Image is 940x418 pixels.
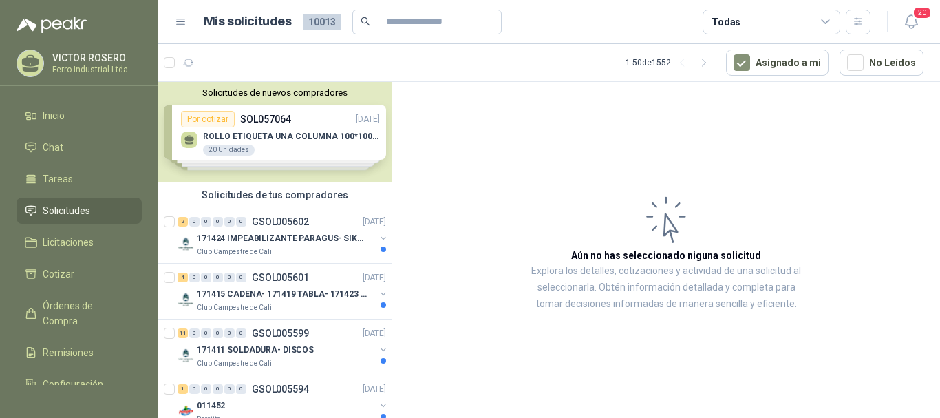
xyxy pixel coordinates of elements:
[178,273,188,282] div: 4
[158,82,392,182] div: Solicitudes de nuevos compradoresPor cotizarSOL057064[DATE] ROLLO ETIQUETA UNA COLUMNA 100*100*50...
[899,10,923,34] button: 20
[726,50,829,76] button: Asignado a mi
[43,298,129,328] span: Órdenes de Compra
[17,261,142,287] a: Cotizar
[363,216,386,229] p: [DATE]
[43,345,94,360] span: Remisiones
[201,384,211,394] div: 0
[52,65,138,74] p: Ferro Industrial Ltda
[17,198,142,224] a: Solicitudes
[164,87,386,98] button: Solicitudes de nuevos compradores
[189,217,200,227] div: 0
[571,248,761,263] h3: Aún no has seleccionado niguna solicitud
[17,103,142,129] a: Inicio
[213,273,223,282] div: 0
[178,236,194,252] img: Company Logo
[158,182,392,208] div: Solicitudes de tus compradores
[197,288,368,301] p: 171415 CADENA- 171419 TABLA- 171423 VARILLA
[201,328,211,338] div: 0
[204,12,292,32] h1: Mis solicitudes
[213,217,223,227] div: 0
[189,273,200,282] div: 0
[17,17,87,33] img: Logo peakr
[197,399,225,412] p: 011452
[197,344,314,357] p: 171411 SOLDADURA- DISCOS
[840,50,923,76] button: No Leídos
[178,325,389,369] a: 11 0 0 0 0 0 GSOL005599[DATE] Company Logo171411 SOLDADURA- DISCOSClub Campestre de Cali
[178,384,188,394] div: 1
[626,52,715,74] div: 1 - 50 de 1552
[178,328,188,338] div: 11
[178,291,194,308] img: Company Logo
[224,217,235,227] div: 0
[363,327,386,340] p: [DATE]
[197,232,368,245] p: 171424 IMPEABILIZANTE PARAGUS- SIKALASTIC
[43,108,65,123] span: Inicio
[252,384,309,394] p: GSOL005594
[17,371,142,397] a: Configuración
[201,217,211,227] div: 0
[197,247,272,258] p: Club Campestre de Cali
[912,6,932,19] span: 20
[52,53,138,63] p: VICTOR ROSERO
[43,267,74,282] span: Cotizar
[17,166,142,192] a: Tareas
[224,384,235,394] div: 0
[43,203,90,218] span: Solicitudes
[201,273,211,282] div: 0
[224,328,235,338] div: 0
[236,273,246,282] div: 0
[178,347,194,364] img: Company Logo
[43,235,94,250] span: Licitaciones
[530,263,802,313] p: Explora los detalles, cotizaciones y actividad de una solicitud al seleccionarla. Obtén informaci...
[236,217,246,227] div: 0
[252,273,309,282] p: GSOL005601
[224,273,235,282] div: 0
[43,377,103,392] span: Configuración
[363,271,386,284] p: [DATE]
[178,213,389,258] a: 2 0 0 0 0 0 GSOL005602[DATE] Company Logo171424 IMPEABILIZANTE PARAGUS- SIKALASTICClub Campestre ...
[17,339,142,366] a: Remisiones
[213,384,223,394] div: 0
[712,14,740,30] div: Todas
[236,328,246,338] div: 0
[236,384,246,394] div: 0
[303,14,341,30] span: 10013
[43,171,73,187] span: Tareas
[197,302,272,313] p: Club Campestre de Cali
[189,328,200,338] div: 0
[17,293,142,334] a: Órdenes de Compra
[197,358,272,369] p: Club Campestre de Cali
[252,328,309,338] p: GSOL005599
[17,229,142,255] a: Licitaciones
[361,17,370,26] span: search
[213,328,223,338] div: 0
[178,217,188,227] div: 2
[178,269,389,313] a: 4 0 0 0 0 0 GSOL005601[DATE] Company Logo171415 CADENA- 171419 TABLA- 171423 VARILLAClub Campestr...
[17,134,142,160] a: Chat
[189,384,200,394] div: 0
[252,217,309,227] p: GSOL005602
[43,140,63,155] span: Chat
[363,383,386,396] p: [DATE]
